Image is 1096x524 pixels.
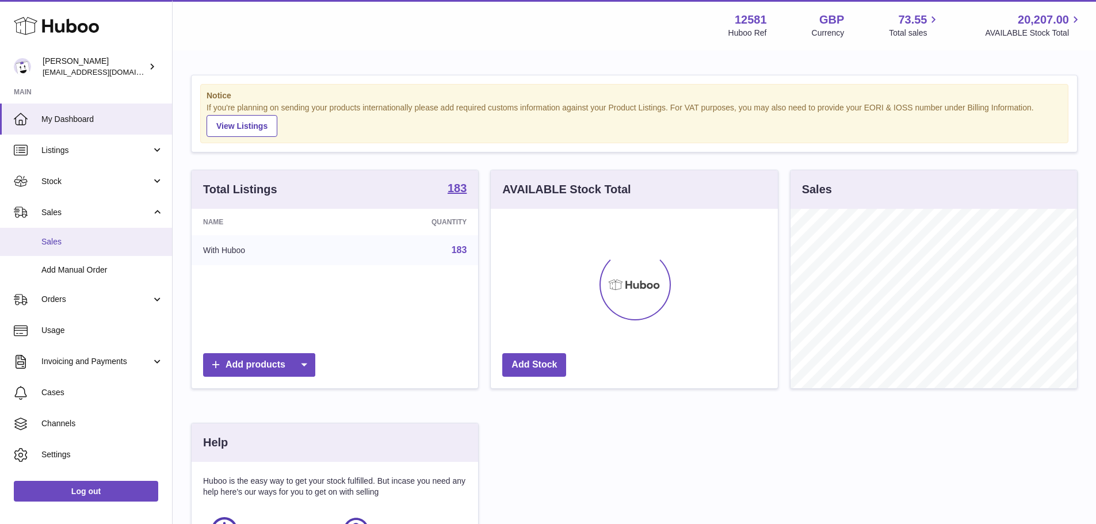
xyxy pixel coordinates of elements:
[192,209,343,235] th: Name
[819,12,844,28] strong: GBP
[448,182,467,194] strong: 183
[41,265,163,276] span: Add Manual Order
[207,90,1062,101] strong: Notice
[203,476,467,498] p: Huboo is the easy way to get your stock fulfilled. But incase you need any help here's our ways f...
[41,449,163,460] span: Settings
[207,115,277,137] a: View Listings
[41,325,163,336] span: Usage
[343,209,478,235] th: Quantity
[985,12,1082,39] a: 20,207.00 AVAILABLE Stock Total
[43,67,169,77] span: [EMAIL_ADDRESS][DOMAIN_NAME]
[728,28,767,39] div: Huboo Ref
[41,236,163,247] span: Sales
[203,435,228,450] h3: Help
[41,145,151,156] span: Listings
[43,56,146,78] div: [PERSON_NAME]
[889,28,940,39] span: Total sales
[502,182,631,197] h3: AVAILABLE Stock Total
[448,182,467,196] a: 183
[192,235,343,265] td: With Huboo
[14,481,158,502] a: Log out
[41,387,163,398] span: Cases
[502,353,566,377] a: Add Stock
[41,418,163,429] span: Channels
[985,28,1082,39] span: AVAILABLE Stock Total
[735,12,767,28] strong: 12581
[41,294,151,305] span: Orders
[1018,12,1069,28] span: 20,207.00
[203,182,277,197] h3: Total Listings
[41,114,163,125] span: My Dashboard
[889,12,940,39] a: 73.55 Total sales
[452,245,467,255] a: 183
[41,356,151,367] span: Invoicing and Payments
[812,28,845,39] div: Currency
[207,102,1062,137] div: If you're planning on sending your products internationally please add required customs informati...
[41,176,151,187] span: Stock
[14,58,31,75] img: internalAdmin-12581@internal.huboo.com
[802,182,832,197] h3: Sales
[898,12,927,28] span: 73.55
[41,207,151,218] span: Sales
[203,353,315,377] a: Add products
